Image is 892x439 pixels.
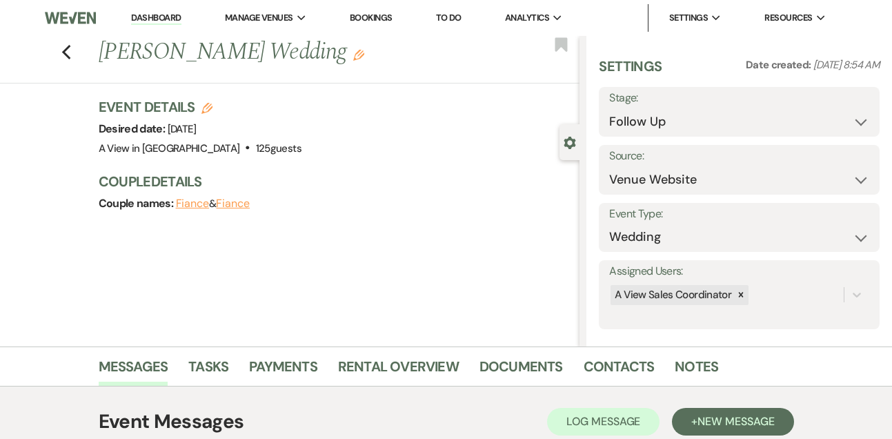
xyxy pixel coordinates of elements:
[176,197,250,211] span: &
[350,12,393,23] a: Bookings
[609,88,869,108] label: Stage:
[99,355,168,386] a: Messages
[249,355,317,386] a: Payments
[216,198,250,209] button: Fiance
[505,11,549,25] span: Analytics
[669,11,708,25] span: Settings
[99,36,478,69] h1: [PERSON_NAME] Wedding
[697,414,774,429] span: New Message
[338,355,459,386] a: Rental Overview
[599,57,662,87] h3: Settings
[99,121,168,136] span: Desired date:
[168,122,197,136] span: [DATE]
[584,355,655,386] a: Contacts
[746,58,813,72] span: Date created:
[131,12,181,25] a: Dashboard
[813,58,880,72] span: [DATE] 8:54 AM
[609,204,869,224] label: Event Type:
[611,285,733,305] div: A View Sales Coordinator
[609,146,869,166] label: Source:
[256,142,301,155] span: 125 guests
[99,97,301,117] h3: Event Details
[45,3,96,32] img: Weven Logo
[176,198,210,209] button: Fiance
[188,355,228,386] a: Tasks
[672,408,793,436] button: +New Message
[566,414,640,429] span: Log Message
[764,11,812,25] span: Resources
[436,12,462,23] a: To Do
[99,142,240,155] span: A View in [GEOGRAPHIC_DATA]
[609,262,869,282] label: Assigned Users:
[564,135,576,148] button: Close lead details
[675,355,718,386] a: Notes
[99,172,566,191] h3: Couple Details
[225,11,293,25] span: Manage Venues
[479,355,563,386] a: Documents
[99,196,176,211] span: Couple names:
[353,48,364,61] button: Edit
[547,408,660,436] button: Log Message
[99,407,244,436] h1: Event Messages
